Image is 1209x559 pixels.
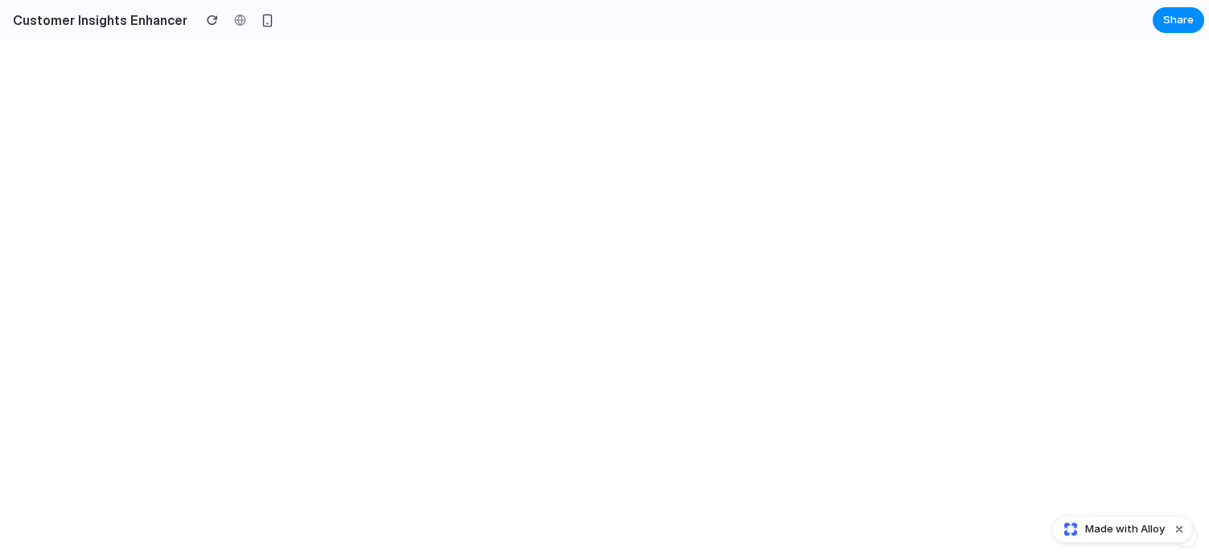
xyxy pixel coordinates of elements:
button: Dismiss watermark [1170,520,1189,539]
button: Share [1153,7,1204,33]
span: Made with Alloy [1085,521,1165,537]
h2: Customer Insights Enhancer [6,10,187,30]
span: Share [1163,12,1194,28]
a: Made with Alloy [1053,521,1166,537]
